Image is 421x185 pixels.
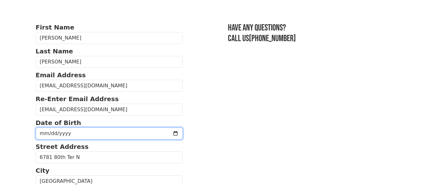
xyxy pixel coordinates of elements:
[249,33,296,44] a: [PHONE_NUMBER]
[36,47,73,55] strong: Last Name
[228,33,385,44] h3: Call us
[36,119,81,127] strong: Date of Birth
[228,23,385,33] h3: Have any questions?
[36,80,183,92] input: Email Address
[36,143,89,150] strong: Street Address
[36,104,183,116] input: Re-Enter Email Address
[36,151,183,163] input: Street Address
[36,167,50,174] strong: City
[36,24,74,31] strong: First Name
[36,71,86,79] strong: Email Address
[36,95,119,103] strong: Re-Enter Email Address
[36,32,183,44] input: First Name
[36,56,183,68] input: Last Name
